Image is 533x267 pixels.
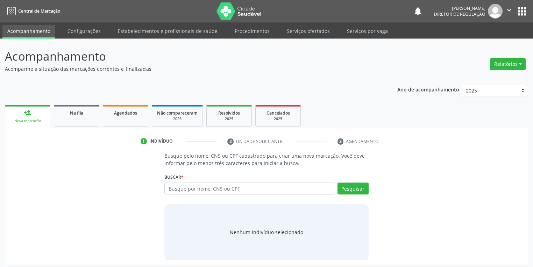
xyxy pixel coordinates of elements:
button:  [503,4,516,19]
div: 2025 [261,116,296,122]
label: Buscar [164,172,184,183]
a: Configurações [63,25,106,37]
a: Procedimentos [230,25,275,37]
span: Resolvidos [218,110,240,116]
span: Cancelados [266,110,290,116]
a: Serviços ofertados [282,25,335,37]
button: apps [516,5,528,18]
div: 2025 [157,116,198,122]
button: notifications [413,6,423,16]
p: Acompanhe a situação das marcações correntes e finalizadas [5,65,371,73]
p: Acompanhamento [5,48,371,65]
button: Pesquisar [337,183,369,194]
span: Não compareceram [157,110,198,116]
span: Diretor de regulação [434,11,485,17]
div: Nenhum indivíduo selecionado [230,228,303,236]
button: Relatórios [490,58,526,70]
div: Nova marcação [10,118,45,124]
img: img [488,4,503,19]
a: Estabelecimentos e profissionais de saúde [113,25,222,37]
i:  [505,6,513,14]
div: 2025 [212,116,247,122]
div: [PERSON_NAME] [434,5,485,11]
div: 1 [141,138,147,144]
input: Busque por nome, CNS ou CPF [164,183,335,194]
p: Busque pelo nome, CNS ou CPF cadastrado para criar uma nova marcação. Você deve informar pelo men... [164,152,369,167]
span: Central de Marcação [18,8,60,14]
a: Serviços por vaga [342,25,393,37]
div: Indivíduo [149,138,173,144]
span: Na fila [70,110,83,116]
a: Central de Marcação [5,5,60,17]
span: Agendados [114,110,137,116]
a: Acompanhamento [2,25,55,39]
p: Ano de acompanhamento [397,85,459,94]
div: person_add [24,109,31,117]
